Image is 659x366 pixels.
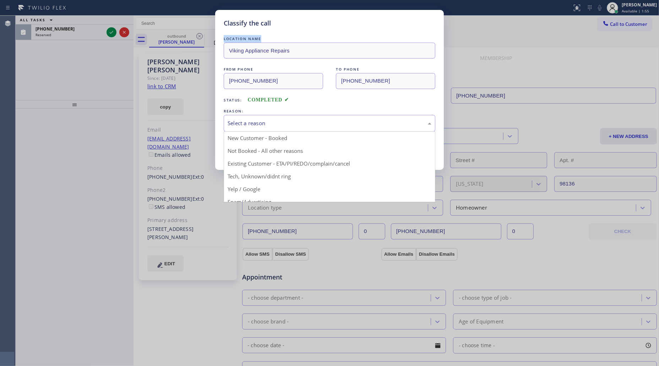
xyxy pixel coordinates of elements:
div: TO PHONE [336,66,435,73]
span: Status: [224,98,242,102]
span: COMPLETED [248,97,289,102]
h5: Classify the call [224,18,271,28]
input: To phone [336,73,435,89]
input: From phone [224,73,323,89]
div: Select a reason [228,119,431,127]
div: FROM PHONE [224,66,323,73]
div: Spam/Advertising [224,195,435,208]
div: Yelp / Google [224,183,435,195]
div: REASON: [224,107,435,115]
div: LOCATION NAME [224,35,435,43]
div: New Customer - Booked [224,132,435,144]
div: Existing Customer - ETA/PI/REDO/complain/cancel [224,157,435,170]
div: Tech, Unknown/didnt ring [224,170,435,183]
div: Not Booked - All other reasons [224,144,435,157]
